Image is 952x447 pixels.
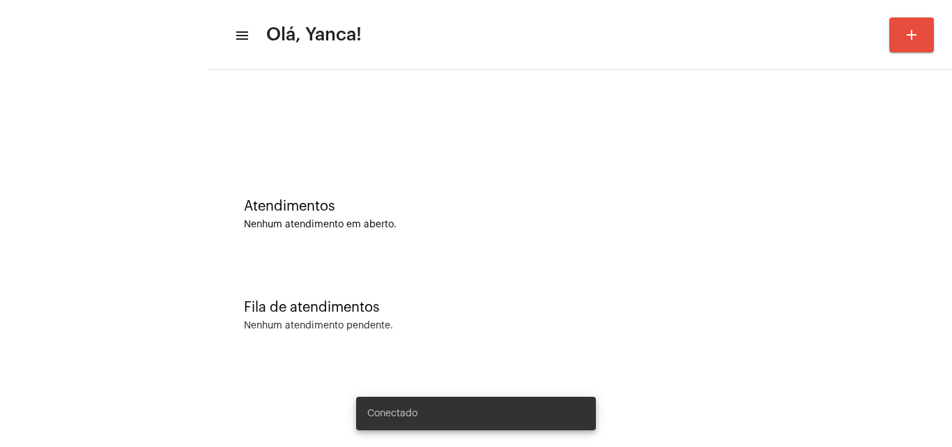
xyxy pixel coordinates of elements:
mat-icon: sidenav icon [234,27,248,44]
div: Atendimentos [244,199,917,214]
div: Fila de atendimentos [244,300,917,315]
mat-icon: add [903,26,920,43]
div: Nenhum atendimento pendente. [244,321,393,331]
div: Nenhum atendimento em aberto. [244,220,917,230]
span: Olá, Yanca! [266,24,362,46]
span: Conectado [367,407,417,421]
